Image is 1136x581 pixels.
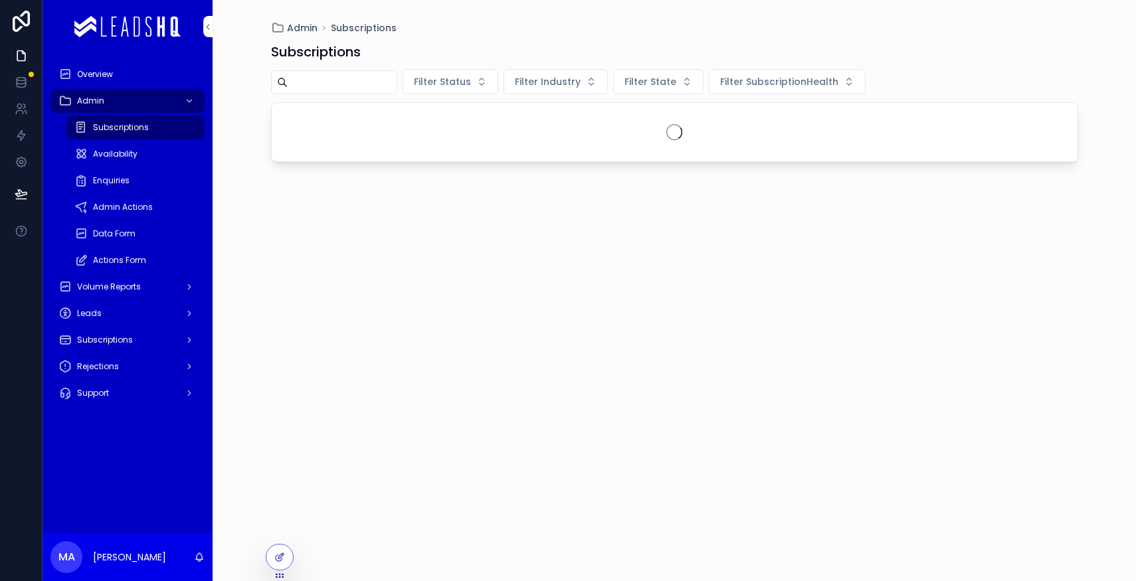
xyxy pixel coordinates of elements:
[77,308,102,319] span: Leads
[77,388,109,398] span: Support
[66,116,205,139] a: Subscriptions
[93,202,153,212] span: Admin Actions
[93,149,138,159] span: Availability
[93,122,149,133] span: Subscriptions
[74,16,181,37] img: App logo
[50,89,205,113] a: Admin
[414,75,471,88] span: Filter Status
[93,255,146,266] span: Actions Form
[93,228,136,239] span: Data Form
[93,550,166,564] p: [PERSON_NAME]
[515,75,581,88] span: Filter Industry
[50,355,205,378] a: Rejections
[50,328,205,352] a: Subscriptions
[77,335,133,345] span: Subscriptions
[271,42,361,61] h1: Subscriptions
[271,21,318,35] a: Admin
[624,75,676,88] span: Filter State
[66,248,205,272] a: Actions Form
[77,69,113,80] span: Overview
[50,275,205,299] a: Volume Reports
[709,69,866,94] button: Select Button
[287,21,318,35] span: Admin
[331,21,397,35] a: Subscriptions
[77,361,119,372] span: Rejections
[50,62,205,86] a: Overview
[77,282,141,292] span: Volume Reports
[613,69,704,94] button: Select Button
[93,175,130,186] span: Enquiries
[66,142,205,166] a: Availability
[50,301,205,325] a: Leads
[50,381,205,405] a: Support
[43,53,213,422] div: scrollable content
[66,222,205,246] a: Data Form
[77,96,104,106] span: Admin
[504,69,608,94] button: Select Button
[58,549,75,565] span: MA
[66,169,205,193] a: Enquiries
[66,195,205,219] a: Admin Actions
[720,75,838,88] span: Filter SubscriptionHealth
[403,69,498,94] button: Select Button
